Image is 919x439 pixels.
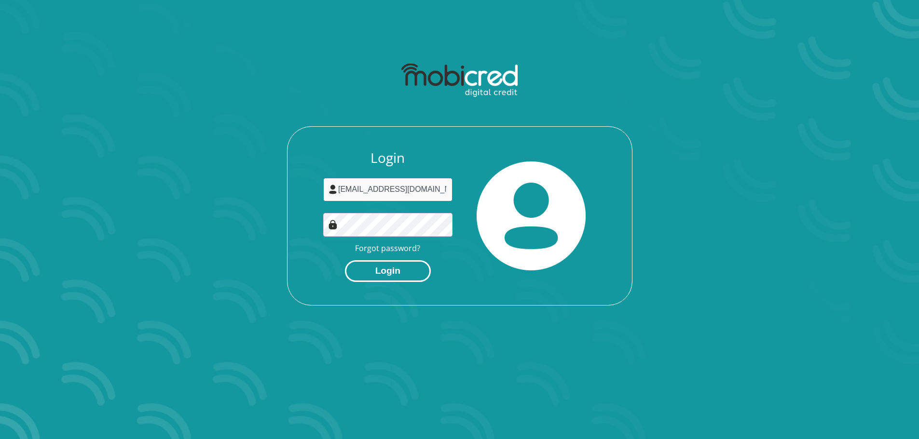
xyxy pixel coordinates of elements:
button: Login [345,260,431,282]
img: mobicred logo [401,64,518,97]
h3: Login [323,150,453,166]
img: user-icon image [328,185,338,194]
img: Image [328,220,338,229]
input: Username [323,178,453,201]
a: Forgot password? [355,243,420,253]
